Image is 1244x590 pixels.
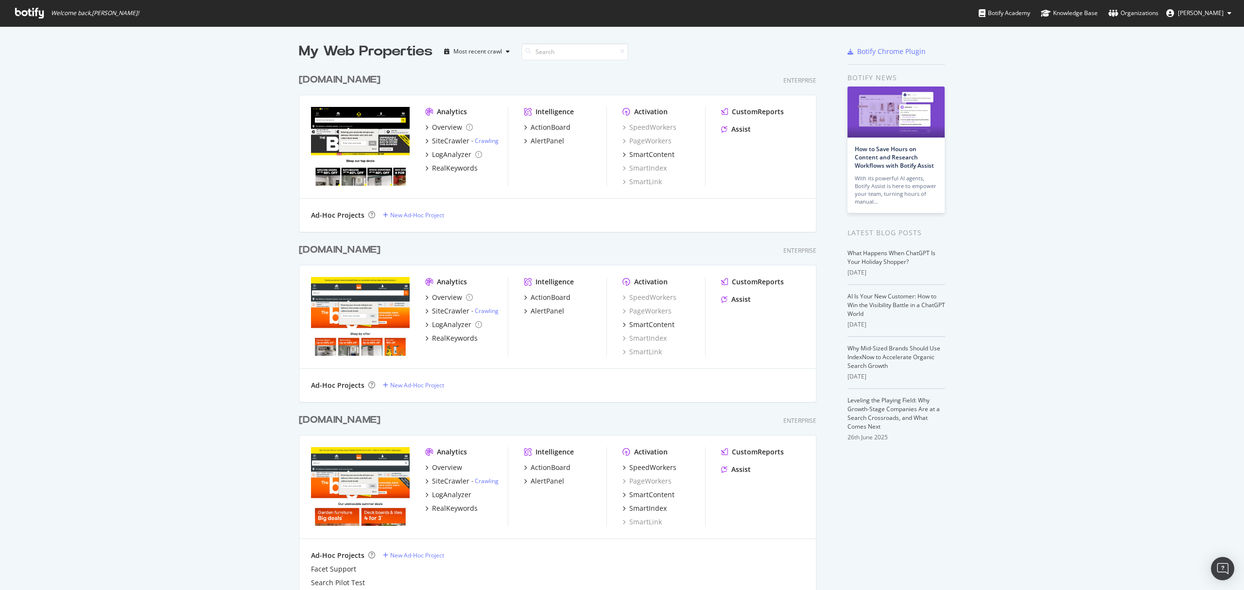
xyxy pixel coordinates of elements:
a: SmartIndex [622,333,667,343]
a: Crawling [475,137,499,145]
div: PageWorkers [622,136,672,146]
div: Assist [731,124,751,134]
div: Activation [634,447,668,457]
div: ActionBoard [531,122,570,132]
a: Crawling [475,307,499,315]
a: New Ad-Hoc Project [383,551,444,559]
div: Intelligence [536,107,574,117]
a: AI Is Your New Customer: How to Win the Visibility Battle in a ChatGPT World [847,292,945,318]
div: SiteCrawler [432,306,469,316]
a: SmartLink [622,347,662,357]
div: New Ad-Hoc Project [390,381,444,389]
div: Facet Support [311,564,356,574]
a: SmartLink [622,177,662,187]
a: [DOMAIN_NAME] [299,243,384,257]
a: LogAnalyzer [425,150,482,159]
div: Overview [432,293,462,302]
img: www.trade-point.co.uk [311,107,410,186]
input: Search [521,43,628,60]
div: ActionBoard [531,463,570,472]
div: Analytics [437,107,467,117]
div: Knowledge Base [1041,8,1098,18]
div: CustomReports [732,277,784,287]
span: Welcome back, [PERSON_NAME] ! [51,9,139,17]
div: Assist [731,465,751,474]
div: Intelligence [536,277,574,287]
div: SpeedWorkers [622,293,676,302]
div: Enterprise [783,246,816,255]
div: Assist [731,295,751,304]
a: SiteCrawler- Crawling [425,476,499,486]
div: Overview [432,463,462,472]
div: SmartContent [629,490,674,500]
div: Intelligence [536,447,574,457]
a: SpeedWorkers [622,463,676,472]
a: ActionBoard [524,463,570,472]
a: SiteCrawler- Crawling [425,136,499,146]
div: Open Intercom Messenger [1211,557,1234,580]
a: Why Mid-Sized Brands Should Use IndexNow to Accelerate Organic Search Growth [847,344,940,370]
div: Ad-Hoc Projects [311,210,364,220]
div: RealKeywords [432,333,478,343]
div: Botify Academy [979,8,1030,18]
div: With its powerful AI agents, Botify Assist is here to empower your team, turning hours of manual… [855,174,937,206]
a: PageWorkers [622,476,672,486]
a: SmartContent [622,490,674,500]
button: [PERSON_NAME] [1158,5,1239,21]
div: Overview [432,122,462,132]
a: PageWorkers [622,306,672,316]
div: My Web Properties [299,42,432,61]
div: Latest Blog Posts [847,227,945,238]
a: [DOMAIN_NAME] [299,413,384,427]
div: CustomReports [732,447,784,457]
a: SmartIndex [622,503,667,513]
a: ActionBoard [524,293,570,302]
a: SmartContent [622,150,674,159]
div: Activation [634,277,668,287]
a: Overview [425,463,462,472]
div: Search Pilot Test [311,578,365,588]
a: SpeedWorkers [622,122,676,132]
a: Assist [721,465,751,474]
div: ActionBoard [531,293,570,302]
button: Most recent crawl [440,44,514,59]
span: Philippa Haile [1178,9,1224,17]
img: www.diy.ie [311,277,410,356]
div: - [471,477,499,485]
div: [DATE] [847,372,945,381]
a: New Ad-Hoc Project [383,211,444,219]
div: SiteCrawler [432,136,469,146]
a: LogAnalyzer [425,490,471,500]
a: AlertPanel [524,476,564,486]
div: RealKeywords [432,163,478,173]
div: Enterprise [783,416,816,425]
a: SmartIndex [622,163,667,173]
div: [DOMAIN_NAME] [299,243,380,257]
div: LogAnalyzer [432,320,471,330]
img: www.diy.com [311,447,410,526]
a: How to Save Hours on Content and Research Workflows with Botify Assist [855,145,934,170]
div: AlertPanel [531,476,564,486]
div: [DATE] [847,268,945,277]
div: 26th June 2025 [847,433,945,442]
div: [DOMAIN_NAME] [299,413,380,427]
div: Botify Chrome Plugin [857,47,926,56]
div: Enterprise [783,76,816,85]
a: CustomReports [721,107,784,117]
a: AlertPanel [524,306,564,316]
a: SmartContent [622,320,674,330]
a: ActionBoard [524,122,570,132]
div: CustomReports [732,107,784,117]
div: Most recent crawl [453,49,502,54]
div: Organizations [1108,8,1158,18]
a: SmartLink [622,517,662,527]
a: Assist [721,124,751,134]
div: AlertPanel [531,136,564,146]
